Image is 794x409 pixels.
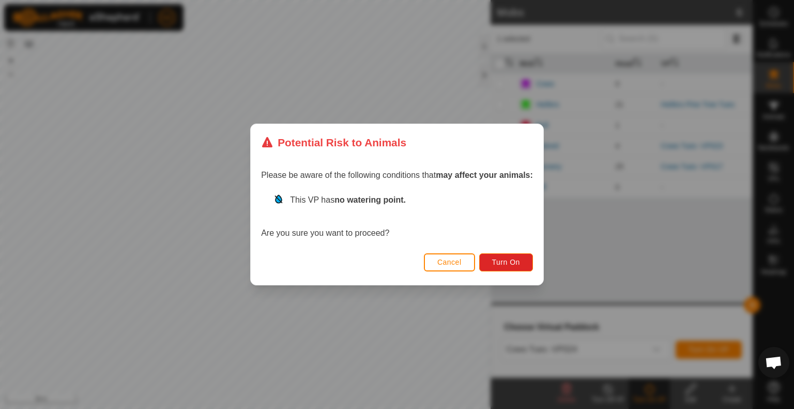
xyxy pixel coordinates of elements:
div: Potential Risk to Animals [261,134,406,150]
span: Please be aware of the following conditions that [261,171,533,179]
div: Are you sure you want to proceed? [261,194,533,239]
button: Cancel [424,253,475,271]
div: Open chat [758,347,789,378]
span: Cancel [437,258,462,266]
strong: may affect your animals: [436,171,533,179]
button: Turn On [479,253,533,271]
span: Turn On [492,258,520,266]
strong: no watering point. [334,195,406,204]
span: This VP has [290,195,406,204]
